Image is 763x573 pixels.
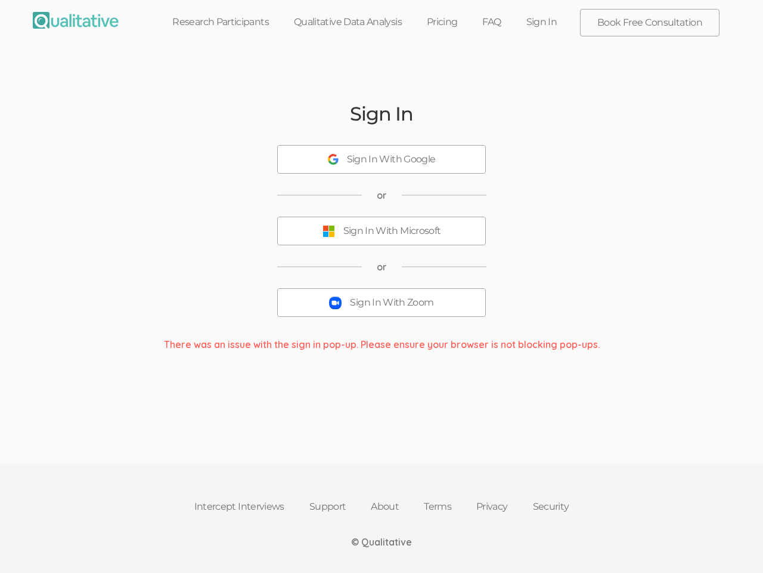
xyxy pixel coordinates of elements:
a: Privacy [464,494,520,520]
h2: Sign In [350,103,412,124]
button: Sign In With Microsoft [277,217,486,245]
div: Sign In With Microsoft [343,224,441,238]
a: About [358,494,411,520]
span: or [377,189,387,202]
img: Sign In With Zoom [329,297,342,309]
button: Sign In With Google [277,145,486,174]
img: Sign In With Microsoft [322,225,335,238]
div: There was an issue with the sign in pop-up. Please ensure your browser is not blocking pop-ups. [155,338,609,352]
a: Terms [411,494,464,520]
div: © Qualitative [351,535,412,549]
div: Sign In With Google [347,153,436,167]
iframe: Chat Widget [703,516,763,573]
a: Security [520,494,582,520]
div: Sign In With Zoom [350,296,433,310]
img: Sign In With Google [328,154,339,165]
button: Sign In With Zoom [277,288,486,317]
a: Pricing [414,9,470,35]
a: Sign In [514,9,570,35]
a: FAQ [470,9,513,35]
a: Research Participants [160,9,281,35]
img: Qualitative [33,12,119,29]
span: or [377,260,387,274]
a: Qualitative Data Analysis [281,9,414,35]
a: Intercept Interviews [182,494,297,520]
a: Book Free Consultation [581,10,719,36]
a: Support [297,494,359,520]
